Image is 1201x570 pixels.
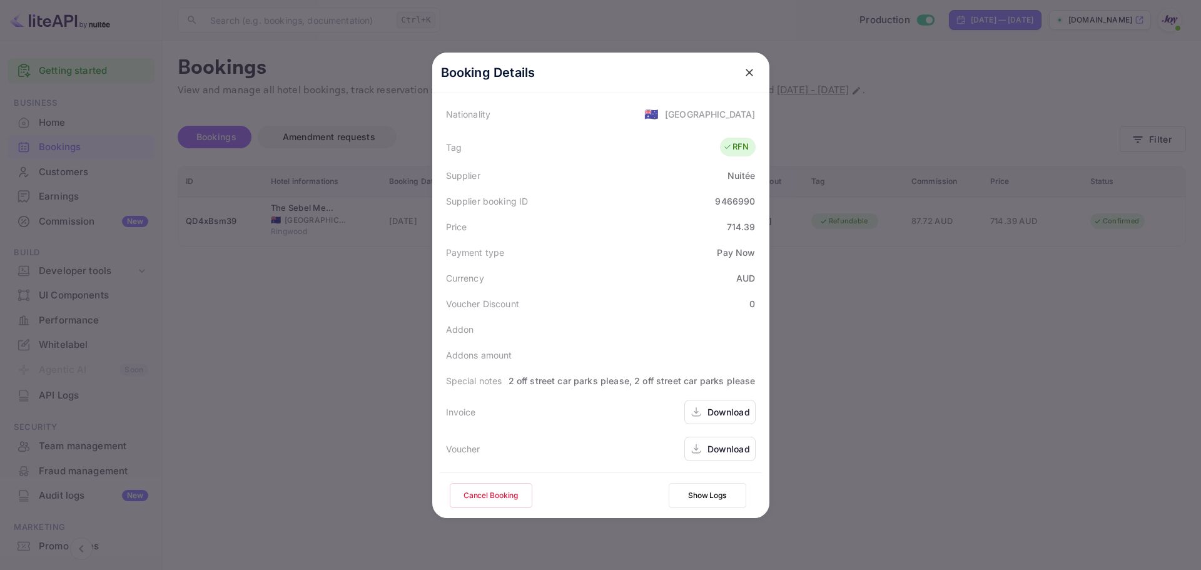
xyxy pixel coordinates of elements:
[446,220,467,233] div: Price
[446,195,529,208] div: Supplier booking ID
[446,272,484,285] div: Currency
[446,323,474,336] div: Addon
[727,169,756,182] div: Nuitée
[723,141,749,153] div: RFN
[727,220,756,233] div: 714.39
[669,483,746,508] button: Show Logs
[738,61,761,84] button: close
[717,246,755,259] div: Pay Now
[446,246,505,259] div: Payment type
[446,442,480,455] div: Voucher
[446,349,512,362] div: Addons amount
[665,108,756,121] div: [GEOGRAPHIC_DATA]
[707,442,750,455] div: Download
[749,297,755,310] div: 0
[509,374,756,387] div: 2 off street car parks please, 2 off street car parks please
[446,108,491,121] div: Nationality
[446,141,462,154] div: Tag
[446,169,480,182] div: Supplier
[736,272,755,285] div: AUD
[446,374,502,387] div: Special notes
[644,103,659,125] span: United States
[707,405,750,419] div: Download
[446,297,519,310] div: Voucher Discount
[450,483,532,508] button: Cancel Booking
[446,405,476,419] div: Invoice
[441,63,535,82] p: Booking Details
[715,195,755,208] div: 9466990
